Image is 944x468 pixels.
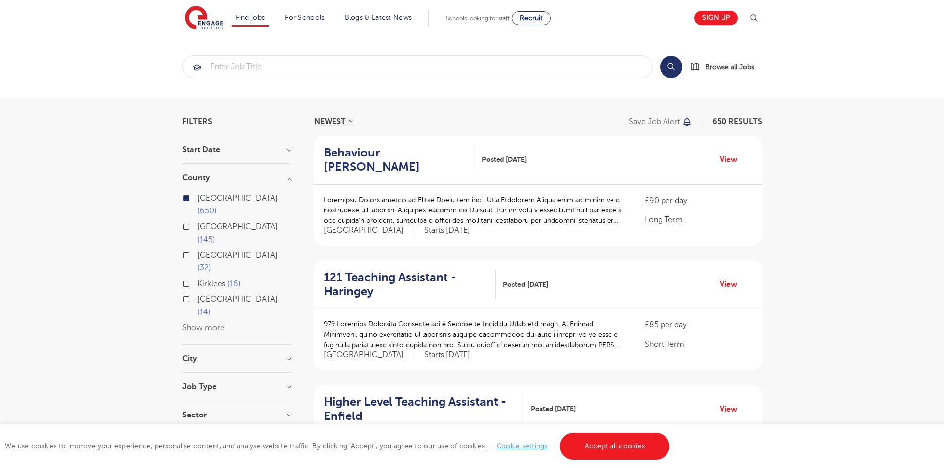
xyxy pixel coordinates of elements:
span: Posted [DATE] [503,279,548,290]
span: Filters [182,118,212,126]
span: [GEOGRAPHIC_DATA] [324,225,414,236]
p: Starts [DATE] [424,225,470,236]
h2: Behaviour [PERSON_NAME] [324,146,467,174]
h2: Higher Level Teaching Assistant - Enfield [324,395,515,423]
span: 16 [227,279,241,288]
span: [GEOGRAPHIC_DATA] [197,295,278,304]
input: [GEOGRAPHIC_DATA] 32 [197,251,204,257]
p: 979 Loremips Dolorsita Consecte adi e Seddoe te Incididu Utlab etd magn: Al Enimad Minimveni, qu’... [324,319,625,350]
a: Behaviour [PERSON_NAME] [324,146,475,174]
p: £90 per day [645,195,752,207]
a: Blogs & Latest News [345,14,412,21]
h3: City [182,355,291,363]
span: [GEOGRAPHIC_DATA] [197,222,278,231]
a: Find jobs [236,14,265,21]
h3: County [182,174,291,182]
span: Posted [DATE] [482,155,527,165]
input: Submit [183,56,652,78]
input: [GEOGRAPHIC_DATA] 145 [197,222,204,229]
p: Short Term [645,338,752,350]
p: Save job alert [629,118,680,126]
span: 650 [197,207,217,215]
p: Loremipsu Dolors ametco ad Elitse Doeiu tem inci: Utla Etdolorem Aliqua enim ad minim ve q nostru... [324,195,625,226]
span: Posted [DATE] [531,404,576,414]
span: Browse all Jobs [705,61,754,73]
div: Submit [182,55,653,78]
span: [GEOGRAPHIC_DATA] [197,251,278,260]
input: Kirklees 16 [197,279,204,286]
a: View [720,403,745,416]
span: 32 [197,263,211,272]
input: [GEOGRAPHIC_DATA] 650 [197,194,204,200]
img: Engage Education [185,6,223,31]
h3: Job Type [182,383,291,391]
a: Recruit [512,11,551,25]
h3: Sector [182,411,291,419]
span: Schools looking for staff [446,15,510,22]
span: [GEOGRAPHIC_DATA] [324,350,414,360]
a: Browse all Jobs [690,61,762,73]
a: Sign up [694,11,738,25]
span: [GEOGRAPHIC_DATA] [197,194,278,203]
span: Recruit [520,14,543,22]
p: £85 per day [645,319,752,331]
a: 121 Teaching Assistant - Haringey [324,270,496,299]
button: Show more [182,323,224,332]
h3: Start Date [182,146,291,154]
a: Higher Level Teaching Assistant - Enfield [324,395,523,423]
a: View [720,278,745,291]
span: 145 [197,235,215,244]
h2: 121 Teaching Assistant - Haringey [324,270,488,299]
span: 650 RESULTS [712,117,762,126]
span: We use cookies to improve your experience, personalise content, and analyse website traffic. By c... [5,442,672,450]
button: Save job alert [629,118,693,126]
button: Search [660,56,682,78]
a: For Schools [285,14,324,21]
p: Long Term [645,214,752,226]
input: [GEOGRAPHIC_DATA] 14 [197,295,204,301]
a: Cookie settings [497,442,548,450]
a: Accept all cookies [560,433,670,460]
a: View [720,154,745,166]
p: Starts [DATE] [424,350,470,360]
span: Kirklees [197,279,225,288]
span: 14 [197,308,211,316]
